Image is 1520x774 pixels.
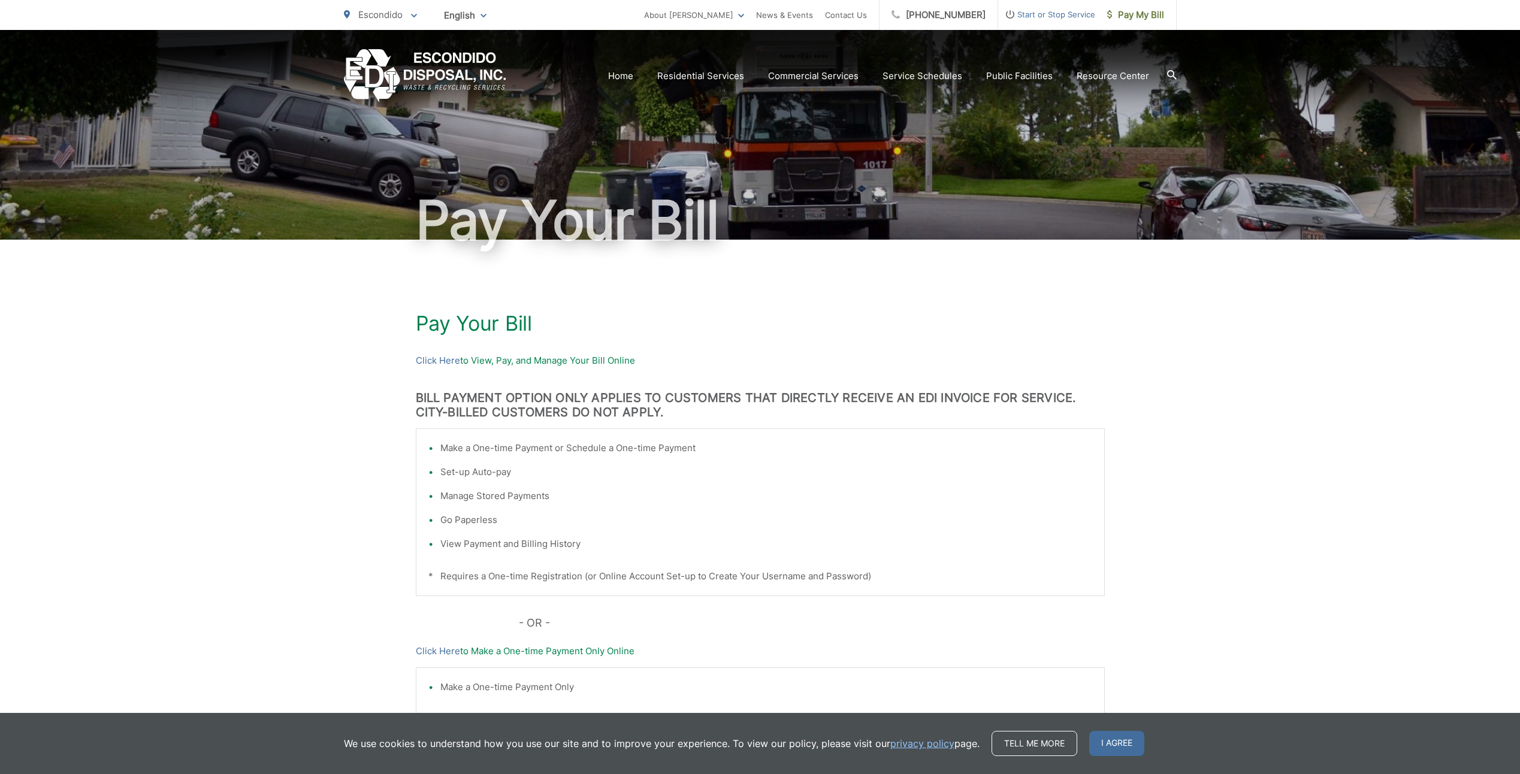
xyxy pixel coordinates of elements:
[358,9,403,20] span: Escondido
[1107,8,1164,22] span: Pay My Bill
[440,465,1092,479] li: Set-up Auto-pay
[890,736,954,751] a: privacy policy
[416,353,460,368] a: Click Here
[435,5,495,26] span: English
[428,712,1092,727] p: * DOES NOT Require a One-time Registration (or Online Account Set-up)
[440,513,1092,527] li: Go Paperless
[986,69,1053,83] a: Public Facilities
[416,644,1105,658] p: to Make a One-time Payment Only Online
[519,614,1105,632] p: - OR -
[992,731,1077,756] a: Tell me more
[416,312,1105,335] h1: Pay Your Bill
[1089,731,1144,756] span: I agree
[440,680,1092,694] li: Make a One-time Payment Only
[344,49,506,102] a: EDCD logo. Return to the homepage.
[608,69,633,83] a: Home
[440,441,1092,455] li: Make a One-time Payment or Schedule a One-time Payment
[644,8,744,22] a: About [PERSON_NAME]
[344,191,1177,250] h1: Pay Your Bill
[428,569,1092,583] p: * Requires a One-time Registration (or Online Account Set-up to Create Your Username and Password)
[416,353,1105,368] p: to View, Pay, and Manage Your Bill Online
[883,69,962,83] a: Service Schedules
[440,537,1092,551] li: View Payment and Billing History
[1077,69,1149,83] a: Resource Center
[768,69,859,83] a: Commercial Services
[440,489,1092,503] li: Manage Stored Payments
[416,391,1105,419] h3: BILL PAYMENT OPTION ONLY APPLIES TO CUSTOMERS THAT DIRECTLY RECEIVE AN EDI INVOICE FOR SERVICE. C...
[657,69,744,83] a: Residential Services
[756,8,813,22] a: News & Events
[416,644,460,658] a: Click Here
[344,736,980,751] p: We use cookies to understand how you use our site and to improve your experience. To view our pol...
[825,8,867,22] a: Contact Us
